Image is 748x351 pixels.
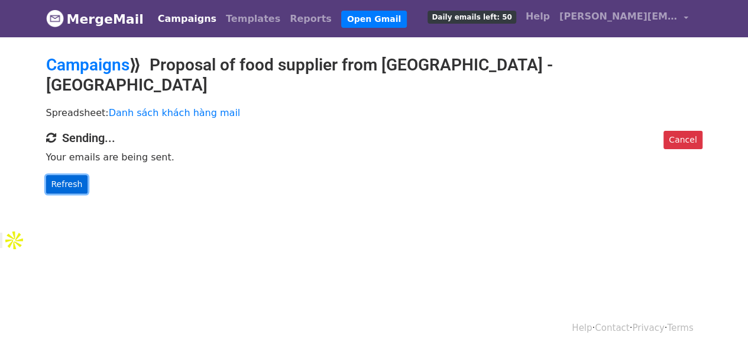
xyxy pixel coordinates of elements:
[46,7,144,31] a: MergeMail
[428,11,516,24] span: Daily emails left: 50
[46,55,702,95] h2: ⟫ Proposal of food supplier from [GEOGRAPHIC_DATA] - [GEOGRAPHIC_DATA]
[46,175,88,194] a: Refresh
[689,294,748,351] iframe: Chat Widget
[521,5,555,28] a: Help
[221,7,285,31] a: Templates
[559,9,678,24] span: [PERSON_NAME][EMAIL_ADDRESS][DOMAIN_NAME]
[285,7,336,31] a: Reports
[572,323,592,333] a: Help
[46,151,702,163] p: Your emails are being sent.
[632,323,664,333] a: Privacy
[595,323,629,333] a: Contact
[46,131,702,145] h4: Sending...
[555,5,693,33] a: [PERSON_NAME][EMAIL_ADDRESS][DOMAIN_NAME]
[667,323,693,333] a: Terms
[153,7,221,31] a: Campaigns
[341,11,407,28] a: Open Gmail
[423,5,520,28] a: Daily emails left: 50
[109,107,241,118] a: Danh sách khách hàng mail
[46,9,64,27] img: MergeMail logo
[663,131,702,149] a: Cancel
[2,228,26,252] img: Apollo
[46,55,129,75] a: Campaigns
[46,107,702,119] p: Spreadsheet:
